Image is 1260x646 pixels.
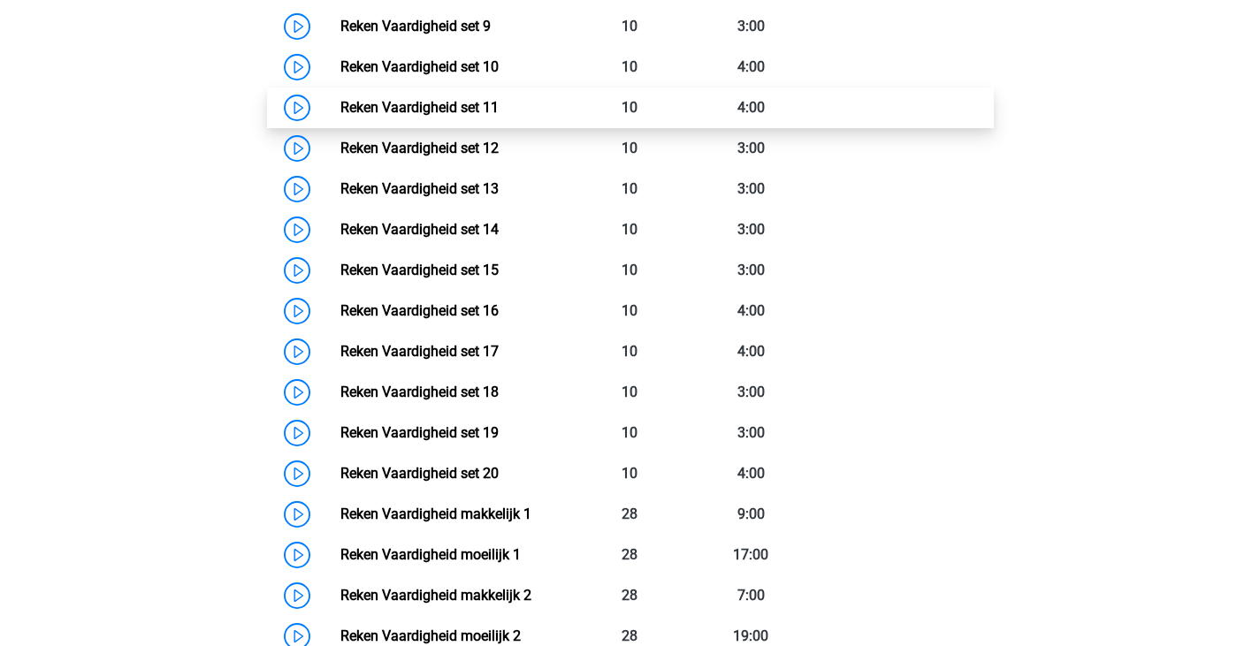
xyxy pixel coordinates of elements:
a: Reken Vaardigheid set 18 [340,384,499,400]
a: Reken Vaardigheid set 20 [340,465,499,482]
a: Reken Vaardigheid moeilijk 1 [340,546,521,563]
a: Reken Vaardigheid set 16 [340,302,499,319]
a: Reken Vaardigheid makkelijk 2 [340,587,531,604]
a: Reken Vaardigheid moeilijk 2 [340,627,521,644]
a: Reken Vaardigheid set 14 [340,221,499,238]
a: Reken Vaardigheid set 11 [340,99,499,116]
a: Reken Vaardigheid makkelijk 1 [340,505,531,522]
a: Reken Vaardigheid set 9 [340,18,491,34]
a: Reken Vaardigheid set 17 [340,343,499,360]
a: Reken Vaardigheid set 12 [340,140,499,156]
a: Reken Vaardigheid set 10 [340,58,499,75]
a: Reken Vaardigheid set 15 [340,262,499,278]
a: Reken Vaardigheid set 19 [340,424,499,441]
a: Reken Vaardigheid set 13 [340,180,499,197]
